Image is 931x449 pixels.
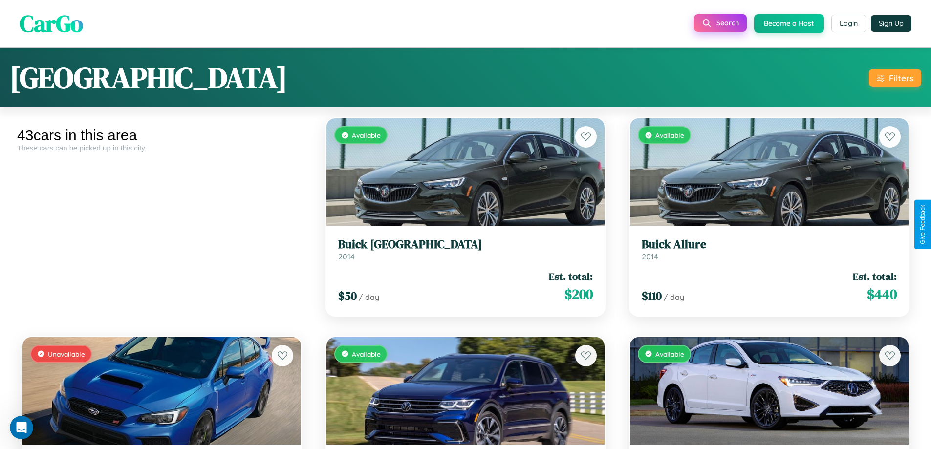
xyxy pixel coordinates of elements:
span: 2014 [338,252,355,261]
span: CarGo [20,7,83,40]
span: $ 50 [338,288,357,304]
span: Available [352,131,381,139]
span: $ 440 [867,284,897,304]
div: These cars can be picked up in this city. [17,144,306,152]
span: Available [655,350,684,358]
a: Buick Allure2014 [642,237,897,261]
a: Buick [GEOGRAPHIC_DATA]2014 [338,237,593,261]
h3: Buick [GEOGRAPHIC_DATA] [338,237,593,252]
span: Available [655,131,684,139]
span: / day [664,292,684,302]
span: Search [716,19,739,27]
h3: Buick Allure [642,237,897,252]
button: Become a Host [754,14,824,33]
span: Est. total: [549,269,593,283]
button: Search [694,14,747,32]
button: Filters [869,69,921,87]
div: Filters [889,73,913,83]
span: Available [352,350,381,358]
span: Unavailable [48,350,85,358]
span: Est. total: [853,269,897,283]
div: Give Feedback [919,205,926,244]
span: $ 110 [642,288,662,304]
span: / day [359,292,379,302]
button: Login [831,15,866,32]
h1: [GEOGRAPHIC_DATA] [10,58,287,98]
div: 43 cars in this area [17,127,306,144]
span: 2014 [642,252,658,261]
span: $ 200 [564,284,593,304]
iframe: Intercom live chat [10,416,33,439]
button: Sign Up [871,15,911,32]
